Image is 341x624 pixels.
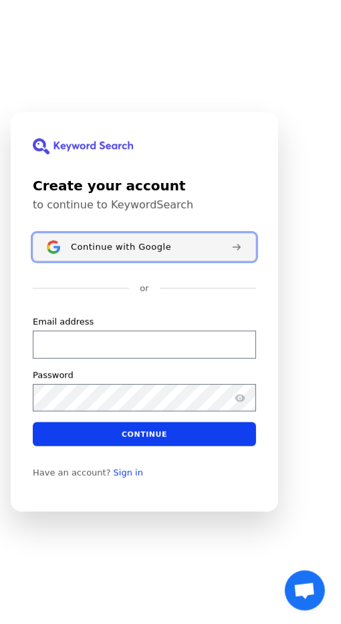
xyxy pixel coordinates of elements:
a: Sign in [114,468,143,479]
div: چت رو باز کن [285,571,325,611]
p: or [140,283,148,295]
button: Sign in with GoogleContinue with Google [33,233,256,261]
label: Email address [33,316,94,328]
button: Show password [232,390,248,406]
p: to continue to KeywordSearch [33,198,256,212]
span: Have an account? [33,468,111,479]
img: Sign in with Google [47,241,60,254]
h1: Create your account [33,176,256,196]
span: Continue with Google [71,242,171,253]
label: Password [33,369,74,381]
button: Continue [33,423,256,447]
img: KeywordSearch [33,138,133,154]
